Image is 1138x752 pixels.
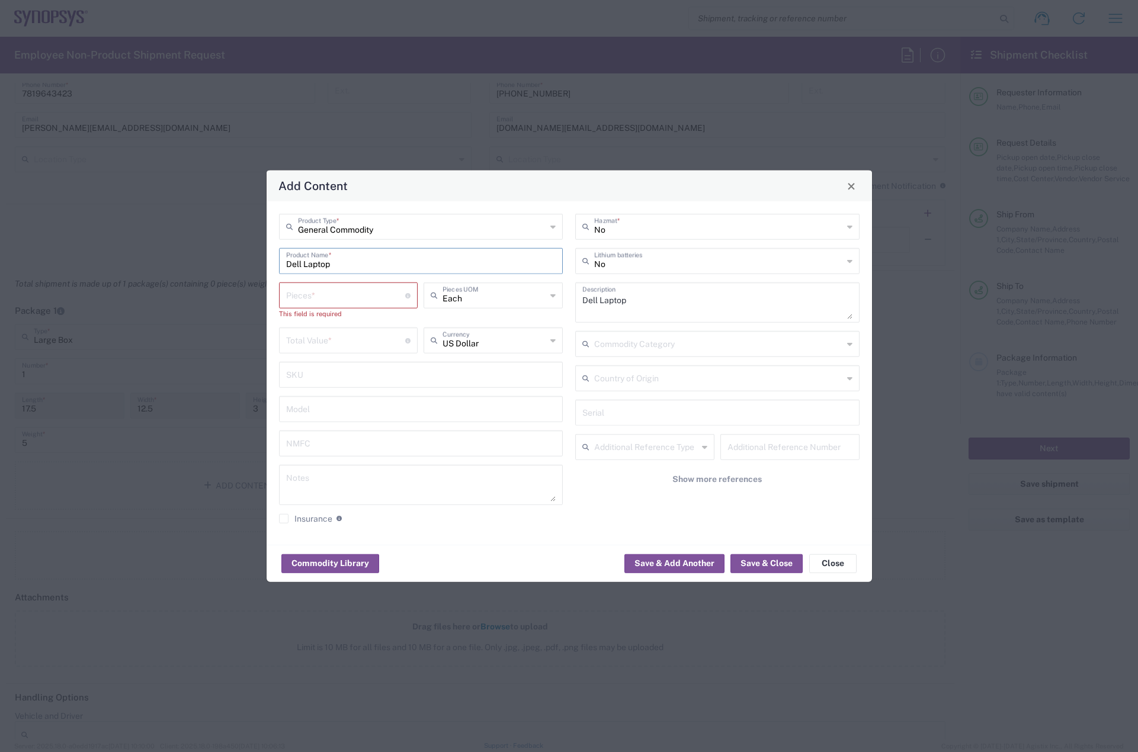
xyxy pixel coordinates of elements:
div: This field is required [279,308,418,319]
button: Save & Close [730,554,803,573]
span: Show more references [672,474,762,485]
h4: Add Content [278,177,348,194]
button: Save & Add Another [624,554,725,573]
button: Commodity Library [281,554,379,573]
label: Insurance [279,514,332,523]
button: Close [809,554,857,573]
button: Close [843,178,860,194]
